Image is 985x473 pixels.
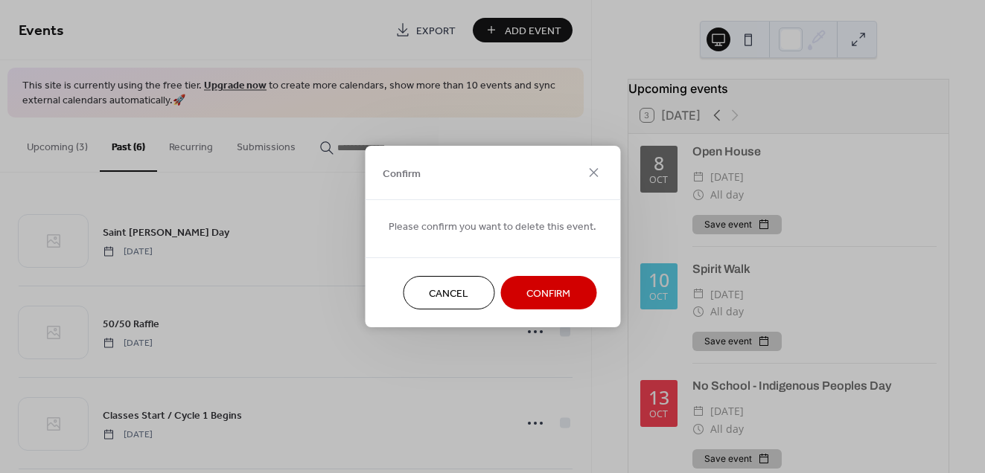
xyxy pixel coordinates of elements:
span: Please confirm you want to delete this event. [389,219,596,235]
span: Cancel [429,286,468,302]
span: Confirm [383,166,421,181]
button: Cancel [403,276,494,309]
span: Confirm [526,286,570,302]
button: Confirm [500,276,596,309]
